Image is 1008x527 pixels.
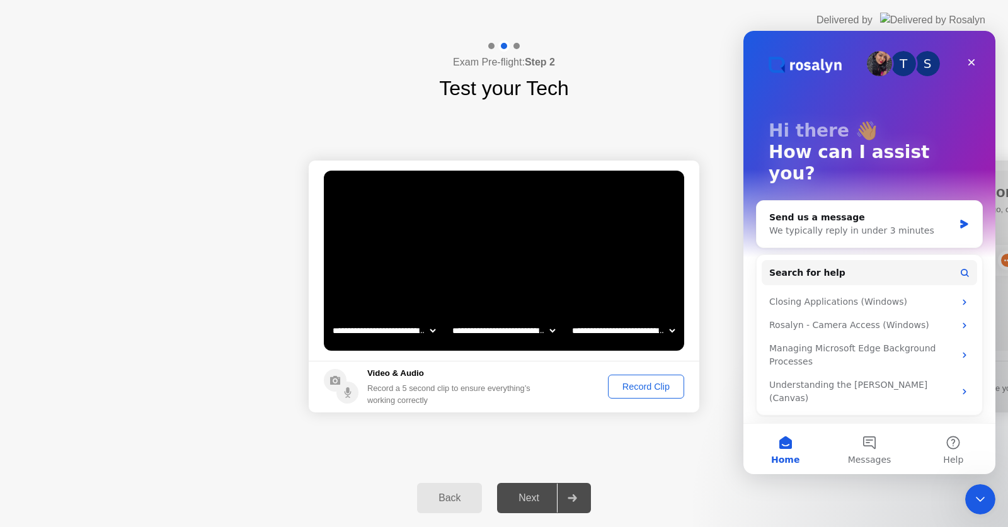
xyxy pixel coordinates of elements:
h5: Video & Audio [367,367,535,380]
b: Step 2 [525,57,555,67]
div: Next [501,492,557,504]
button: Record Clip [608,375,684,399]
select: Available speakers [450,318,558,343]
iframe: Intercom live chat [743,31,995,474]
button: Back [417,483,482,513]
iframe: Intercom live chat [965,484,995,514]
div: Back [421,492,478,504]
h4: Exam Pre-flight: [453,55,555,70]
img: Delivered by Rosalyn [880,13,985,27]
h1: Test your Tech [439,73,569,103]
div: Delivered by [816,13,873,28]
button: Next [497,483,591,513]
div: Record a 5 second clip to ensure everything’s working correctly [367,382,535,406]
div: Record Clip [612,382,680,392]
select: Available microphones [570,318,677,343]
select: Available cameras [330,318,438,343]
